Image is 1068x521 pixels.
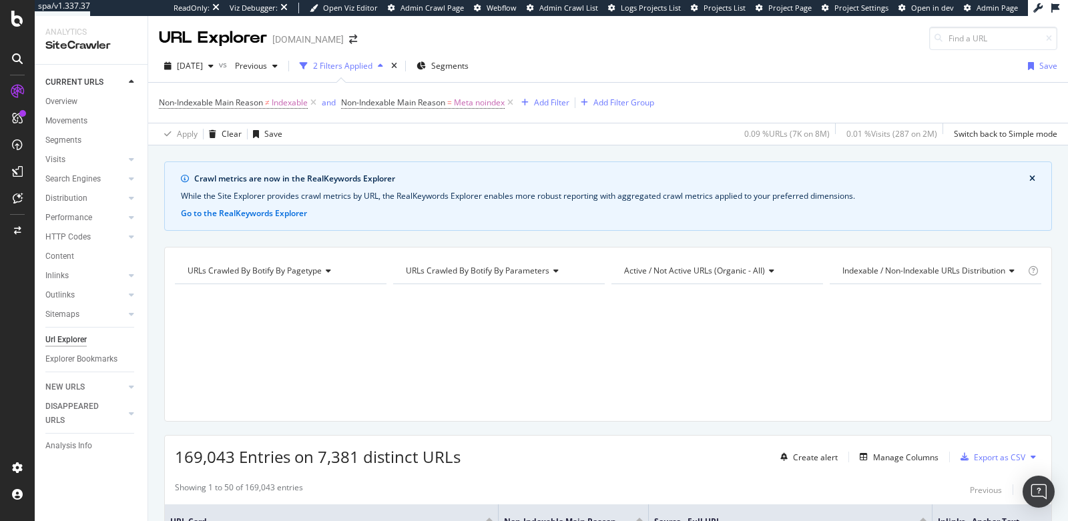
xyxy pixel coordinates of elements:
span: = [447,97,452,108]
h4: Active / Not Active URLs [621,260,811,282]
a: Projects List [691,3,746,13]
a: Admin Crawl Page [388,3,464,13]
div: Inlinks [45,269,69,283]
span: Project Settings [834,3,888,13]
a: Visits [45,153,125,167]
a: Segments [45,133,138,147]
a: Movements [45,114,138,128]
a: DISAPPEARED URLS [45,400,125,428]
span: Logs Projects List [621,3,681,13]
a: Performance [45,211,125,225]
div: Save [264,128,282,139]
div: Analytics [45,27,137,38]
span: Open Viz Editor [323,3,378,13]
a: CURRENT URLS [45,75,125,89]
div: Sitemaps [45,308,79,322]
button: Export as CSV [955,446,1025,468]
div: Analysis Info [45,439,92,453]
button: [DATE] [159,55,219,77]
button: Manage Columns [854,449,939,465]
button: Save [248,123,282,145]
span: Active / Not Active URLs (organic - all) [624,265,765,276]
a: Explorer Bookmarks [45,352,138,366]
h4: URLs Crawled By Botify By parameters [403,260,593,282]
a: Overview [45,95,138,109]
a: Sitemaps [45,308,125,322]
button: Switch back to Simple mode [949,123,1057,145]
span: URLs Crawled By Botify By pagetype [188,265,322,276]
div: Manage Columns [873,452,939,463]
a: HTTP Codes [45,230,125,244]
div: 0.01 % Visits ( 287 on 2M ) [846,128,937,139]
span: Admin Crawl List [539,3,598,13]
div: Add Filter [534,97,569,108]
button: Add Filter [516,95,569,111]
div: Clear [222,128,242,139]
div: Overview [45,95,77,109]
button: Save [1023,55,1057,77]
div: Url Explorer [45,333,87,347]
span: Meta noindex [454,93,505,112]
a: Open Viz Editor [310,3,378,13]
a: Analysis Info [45,439,138,453]
div: URL Explorer [159,27,267,49]
button: and [322,96,336,109]
h4: Indexable / Non-Indexable URLs Distribution [840,260,1025,282]
div: While the Site Explorer provides crawl metrics by URL, the RealKeywords Explorer enables more rob... [181,190,1035,202]
div: Distribution [45,191,87,205]
div: info banner [164,161,1052,231]
span: Non-Indexable Main Reason [159,97,263,108]
div: Segments [45,133,81,147]
a: NEW URLS [45,380,125,394]
a: Project Page [756,3,812,13]
button: Add Filter Group [575,95,654,111]
div: Outlinks [45,288,75,302]
button: close banner [1026,170,1039,187]
div: Save [1039,60,1057,71]
div: Crawl metrics are now in the RealKeywords Explorer [194,173,1029,185]
div: Viz Debugger: [230,3,278,13]
a: Inlinks [45,269,125,283]
span: 169,043 Entries on 7,381 distinct URLs [175,446,461,468]
div: Movements [45,114,87,128]
span: Segments [431,60,469,71]
div: Explorer Bookmarks [45,352,117,366]
span: Indexable / Non-Indexable URLs distribution [842,265,1005,276]
a: Admin Crawl List [527,3,598,13]
a: Outlinks [45,288,125,302]
div: DISAPPEARED URLS [45,400,113,428]
a: Search Engines [45,172,125,186]
span: Admin Page [977,3,1018,13]
a: Open in dev [898,3,954,13]
button: Create alert [775,446,838,468]
a: Project Settings [822,3,888,13]
div: Create alert [793,452,838,463]
span: ≠ [265,97,270,108]
button: Previous [970,482,1002,498]
span: Projects List [704,3,746,13]
div: Content [45,249,74,264]
span: vs [219,59,230,70]
div: [DOMAIN_NAME] [272,33,344,46]
button: Apply [159,123,198,145]
div: Apply [177,128,198,139]
a: Distribution [45,191,125,205]
a: Url Explorer [45,333,138,347]
div: Export as CSV [974,452,1025,463]
button: Go to the RealKeywords Explorer [181,207,307,219]
span: Non-Indexable Main Reason [341,97,445,108]
a: Content [45,249,138,264]
div: CURRENT URLS [45,75,103,89]
div: SiteCrawler [45,38,137,53]
div: NEW URLS [45,380,85,394]
div: Visits [45,153,65,167]
input: Find a URL [929,27,1057,50]
div: Previous [970,484,1002,496]
a: Webflow [474,3,517,13]
span: Previous [230,60,267,71]
button: Clear [204,123,242,145]
div: times [388,59,400,73]
div: ReadOnly: [174,3,210,13]
a: Admin Page [964,3,1018,13]
div: 2 Filters Applied [313,60,372,71]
